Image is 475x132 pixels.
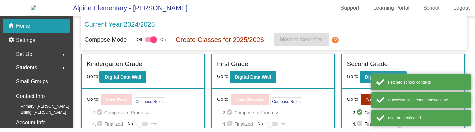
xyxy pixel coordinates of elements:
[59,51,67,59] mat-icon: arrow_right
[96,109,104,117] mat-icon: check_circle
[87,74,99,79] span: Go to:
[160,37,166,43] span: On
[418,3,445,13] a: School
[230,71,276,83] button: Digital Data Wall
[368,3,415,13] a: Learning Portal
[223,109,329,117] span: 2. Compose In Progress
[92,109,199,117] span: 2. Compose In Progress
[128,121,133,127] span: No
[84,35,127,44] p: Compose Mode
[8,22,16,30] mat-icon: home
[274,33,329,46] button: Move to Next Year
[226,120,234,128] mat-icon: check_circle
[16,50,32,59] span: Set Up
[388,115,466,121] div: user authenticated
[101,94,132,105] button: New First
[258,121,263,127] span: No
[360,71,407,83] button: Digital Data Wall
[281,120,287,128] span: Yes
[217,59,248,69] label: First Grade
[347,59,388,69] label: Second Grade
[66,3,188,13] span: Alpine Elementary - [PERSON_NAME]
[137,37,142,43] span: Off
[217,96,230,103] span: Go to:
[87,96,99,103] span: Go to:
[366,97,389,102] b: New Third
[151,120,157,128] span: Yes
[16,22,30,30] p: Home
[10,109,66,115] span: Billing: [PERSON_NAME]
[16,118,46,127] p: Account Info
[59,64,67,72] mat-icon: arrow_right
[92,120,124,128] span: 4. Finalized
[10,103,69,109] span: Primary: [PERSON_NAME]
[352,109,459,117] span: 2. Compose In Progress
[16,92,45,101] p: Contact Info
[106,97,127,102] b: New First
[16,36,35,44] p: Settings
[388,97,466,103] div: Successfully fetched renewal date
[16,77,48,86] p: Small Groups
[223,120,254,128] span: 4. Finalized
[176,35,264,45] p: Create Classes for 2025/2026
[99,71,146,83] button: Digital Data Wall
[226,109,234,117] mat-icon: check_circle
[356,109,364,117] mat-icon: check_circle
[217,74,230,79] span: Go to:
[134,97,165,105] button: Compose Rules
[448,3,475,13] a: Logout
[231,94,269,105] button: New Second
[365,74,401,80] b: Digital Data Wall
[352,120,384,128] span: 4. Finalized
[96,120,104,128] mat-icon: check_circle
[347,96,360,103] span: Go to:
[235,74,271,80] b: Digital Data Wall
[105,74,141,80] b: Digital Data Wall
[356,120,364,128] mat-icon: check_circle
[347,74,360,79] span: Go to:
[361,94,394,105] button: New Third
[388,79,466,85] div: Fetched school contacts
[16,63,37,72] span: Students
[87,59,142,69] label: Kindergarten Grade
[84,19,155,29] p: Current Year 2024/2025
[280,37,323,42] span: Move to Next Year
[236,97,264,102] b: New Second
[8,36,16,44] mat-icon: settings
[270,97,302,105] button: Compose Rules
[335,3,365,13] a: Support
[332,36,339,44] mat-icon: help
